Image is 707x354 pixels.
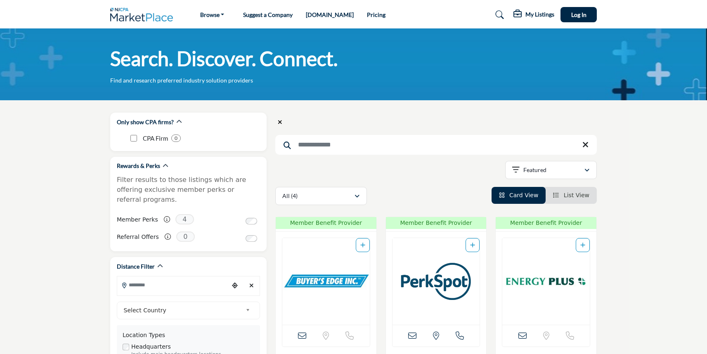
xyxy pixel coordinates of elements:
i: Clear search location [278,119,282,125]
img: Site Logo [110,8,177,21]
h2: Rewards & Perks [117,162,160,170]
p: Find and research preferred industry solution providers [110,76,253,85]
span: Member Benefit Provider [498,219,594,227]
a: Open Listing in new tab [393,238,480,325]
p: Featured [523,166,546,174]
h2: Distance Filter [117,262,155,271]
a: Open Listing in new tab [502,238,590,325]
div: 0 Results For CPA Firm [171,135,181,142]
span: Card View [509,192,538,198]
span: 4 [175,214,194,224]
span: Select Country [124,305,243,315]
img: PerkSpot [393,238,480,325]
a: Add To List [470,242,475,248]
a: Browse [194,9,230,21]
a: Open Listing in new tab [282,238,370,325]
input: CPA Firm checkbox [130,135,137,142]
div: Location Types [123,331,254,340]
div: Clear search location [245,277,258,295]
button: Featured [505,161,597,179]
a: [DOMAIN_NAME] [306,11,354,18]
img: Energy Plus [502,238,590,325]
li: List View [546,187,597,204]
a: Add To List [360,242,365,248]
img: Buyer's Edge Inc. [282,238,370,325]
input: Search Keyword [275,135,597,155]
span: Log In [571,11,586,18]
a: Suggest a Company [243,11,293,18]
a: Pricing [367,11,385,18]
label: Member Perks [117,212,158,227]
div: Choose your current location [229,277,241,295]
p: Filter results to those listings which are offering exclusive member perks or referral programs. [117,175,260,205]
button: All (4) [275,187,367,205]
div: My Listings [513,10,554,20]
a: Search [487,8,509,21]
span: Member Benefit Provider [388,219,484,227]
input: Search Location [117,277,229,293]
a: View Card [499,192,539,198]
span: Member Benefit Provider [278,219,374,227]
span: 0 [176,231,195,242]
input: Switch to Member Perks [246,218,257,224]
h5: My Listings [525,11,554,18]
h2: Only show CPA firms? [117,118,174,126]
label: Headquarters [131,342,171,351]
h1: Search. Discover. Connect. [110,46,338,71]
button: Log In [560,7,597,22]
input: Switch to Referral Offers [246,235,257,242]
label: Referral Offers [117,230,159,244]
b: 0 [175,135,177,141]
li: Card View [492,187,546,204]
p: CPA Firm: CPA Firm [143,134,168,143]
p: All (4) [282,192,298,200]
a: View List [553,192,589,198]
a: Add To List [580,242,585,248]
span: List View [564,192,589,198]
